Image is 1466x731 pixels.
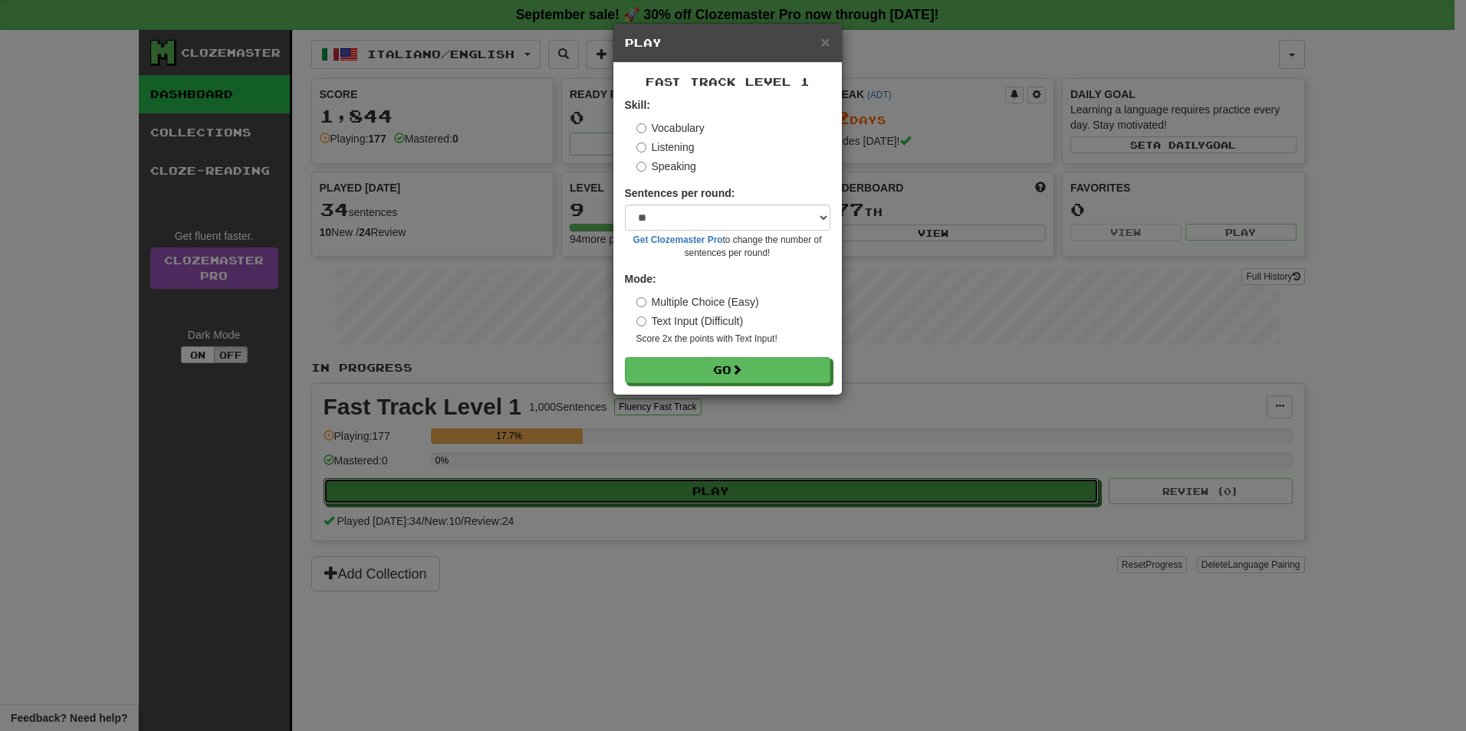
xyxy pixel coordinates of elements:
input: Multiple Choice (Easy) [636,297,646,307]
label: Speaking [636,159,696,174]
input: Vocabulary [636,123,646,133]
label: Vocabulary [636,120,705,136]
input: Text Input (Difficult) [636,316,646,326]
strong: Skill: [625,99,650,111]
label: Listening [636,139,695,155]
input: Listening [636,143,646,152]
label: Multiple Choice (Easy) [636,294,759,310]
button: Go [625,357,830,383]
input: Speaking [636,162,646,172]
label: Sentences per round: [625,185,735,201]
button: Close [820,34,830,50]
small: Score 2x the points with Text Input ! [636,333,830,346]
span: Fast Track Level 1 [646,75,810,88]
label: Text Input (Difficult) [636,313,744,329]
small: to change the number of sentences per round! [625,234,830,260]
strong: Mode: [625,273,656,285]
h5: Play [625,35,830,51]
span: × [820,33,830,51]
a: Get Clozemaster Pro [633,234,723,245]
